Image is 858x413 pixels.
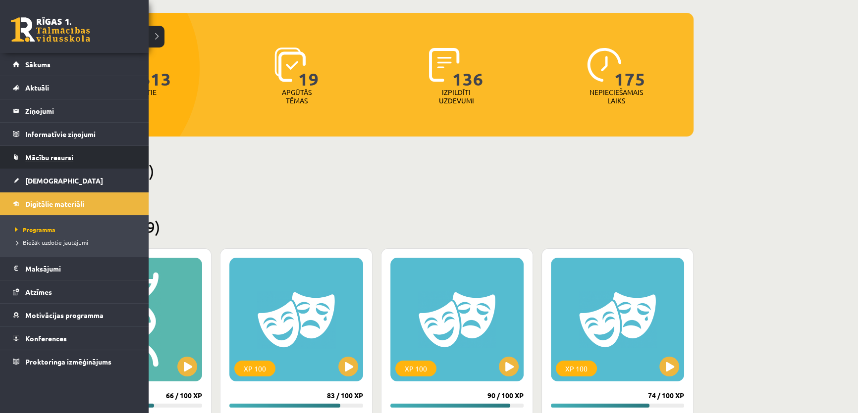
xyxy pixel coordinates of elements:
[395,361,436,376] div: XP 100
[59,161,694,181] h2: Pieejamie (0)
[13,257,136,280] a: Maksājumi
[234,361,275,376] div: XP 100
[25,199,84,208] span: Digitālie materiāli
[13,350,136,373] a: Proktoringa izmēģinājums
[13,169,136,192] a: [DEMOGRAPHIC_DATA]
[25,357,111,366] span: Proktoringa izmēģinājums
[130,47,171,88] span: 1613
[13,280,136,303] a: Atzīmes
[587,47,622,82] img: icon-clock-7be60019b62300814b6bd22b8e044499b485619524d84068768e800edab66f18.svg
[59,217,694,236] h2: Pabeigtie (19)
[25,83,49,92] span: Aktuāli
[452,47,483,88] span: 136
[274,47,306,82] img: icon-learned-topics-4a711ccc23c960034f471b6e78daf4a3bad4a20eaf4de84257b87e66633f6470.svg
[13,99,136,122] a: Ziņojumi
[11,17,90,42] a: Rīgas 1. Tālmācības vidusskola
[13,146,136,169] a: Mācību resursi
[13,53,136,76] a: Sākums
[429,47,460,82] img: icon-completed-tasks-ad58ae20a441b2904462921112bc710f1caf180af7a3daa7317a5a94f2d26646.svg
[12,226,55,233] span: Programma
[437,88,476,105] p: Izpildīti uzdevumi
[25,287,52,296] span: Atzīmes
[12,225,139,234] a: Programma
[25,123,136,145] legend: Informatīvie ziņojumi
[12,238,88,246] span: Biežāk uzdotie jautājumi
[277,88,316,105] p: Apgūtās tēmas
[13,192,136,215] a: Digitālie materiāli
[614,47,645,88] span: 175
[25,99,136,122] legend: Ziņojumi
[556,361,597,376] div: XP 100
[13,327,136,350] a: Konferences
[25,311,104,320] span: Motivācijas programma
[13,76,136,99] a: Aktuāli
[25,60,51,69] span: Sākums
[25,176,103,185] span: [DEMOGRAPHIC_DATA]
[12,238,139,247] a: Biežāk uzdotie jautājumi
[298,47,319,88] span: 19
[13,123,136,145] a: Informatīvie ziņojumi
[25,153,73,162] span: Mācību resursi
[13,304,136,326] a: Motivācijas programma
[25,334,67,343] span: Konferences
[590,88,643,105] p: Nepieciešamais laiks
[25,257,136,280] legend: Maksājumi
